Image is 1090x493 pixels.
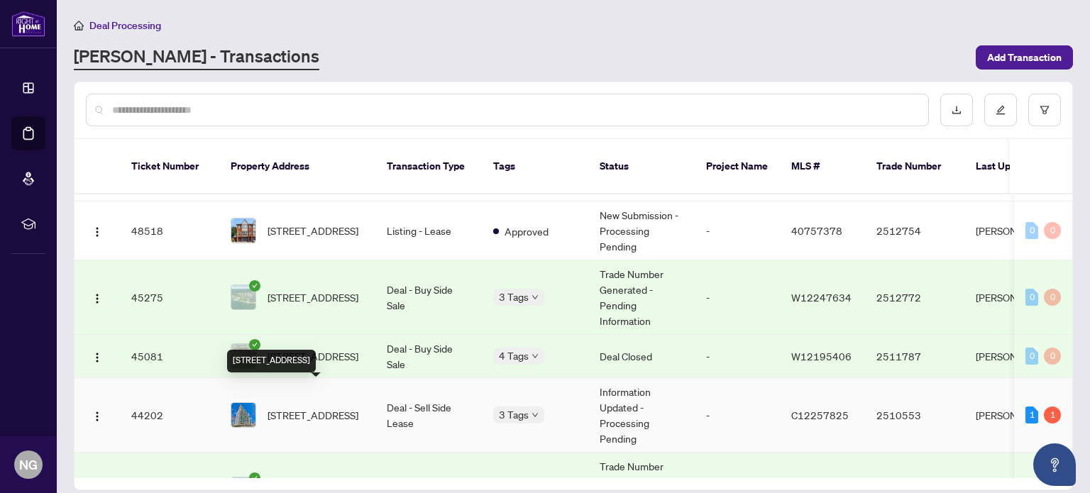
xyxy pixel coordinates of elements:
[86,345,109,367] button: Logo
[375,378,482,453] td: Deal - Sell Side Lease
[92,293,103,304] img: Logo
[120,139,219,194] th: Ticket Number
[865,201,964,260] td: 2512754
[482,139,588,194] th: Tags
[120,378,219,453] td: 44202
[695,201,780,260] td: -
[505,223,549,239] span: Approved
[1025,289,1038,306] div: 0
[964,201,1071,260] td: [PERSON_NAME]
[231,218,255,243] img: thumbnail-img
[249,280,260,292] span: check-circle
[588,139,695,194] th: Status
[532,294,539,301] span: down
[588,201,695,260] td: New Submission - Processing Pending
[865,260,964,335] td: 2512772
[984,94,1017,126] button: edit
[375,201,482,260] td: Listing - Lease
[92,352,103,363] img: Logo
[499,406,529,423] span: 3 Tags
[92,226,103,238] img: Logo
[695,378,780,453] td: -
[268,223,358,238] span: [STREET_ADDRESS]
[11,11,45,37] img: logo
[588,260,695,335] td: Trade Number Generated - Pending Information
[695,139,780,194] th: Project Name
[964,260,1071,335] td: [PERSON_NAME]
[1044,406,1061,423] div: 1
[976,45,1073,70] button: Add Transaction
[865,139,964,194] th: Trade Number
[219,139,375,194] th: Property Address
[695,260,780,335] td: -
[268,289,358,305] span: [STREET_ADDRESS]
[588,335,695,378] td: Deal Closed
[231,403,255,427] img: thumbnail-img
[86,219,109,242] button: Logo
[86,286,109,309] button: Logo
[532,353,539,360] span: down
[964,335,1071,378] td: [PERSON_NAME]
[268,407,358,423] span: [STREET_ADDRESS]
[1025,348,1038,365] div: 0
[964,378,1071,453] td: [PERSON_NAME]
[791,409,849,421] span: C12257825
[1025,222,1038,239] div: 0
[120,335,219,378] td: 45081
[780,139,865,194] th: MLS #
[268,348,358,364] span: [STREET_ADDRESS]
[120,260,219,335] td: 45275
[1033,443,1076,486] button: Open asap
[499,348,529,364] span: 4 Tags
[940,94,973,126] button: download
[89,19,161,32] span: Deal Processing
[865,378,964,453] td: 2510553
[227,350,316,372] div: [STREET_ADDRESS]
[19,455,38,475] span: NG
[791,350,852,362] span: W12195406
[1028,94,1061,126] button: filter
[791,291,852,304] span: W12247634
[249,472,260,484] span: check-circle
[375,335,482,378] td: Deal - Buy Side Sale
[375,139,482,194] th: Transaction Type
[1044,348,1061,365] div: 0
[74,45,319,70] a: [PERSON_NAME] - Transactions
[1044,289,1061,306] div: 0
[996,105,1006,115] span: edit
[249,339,260,350] span: check-circle
[1040,105,1050,115] span: filter
[86,404,109,426] button: Logo
[791,224,842,237] span: 40757378
[1044,222,1061,239] div: 0
[74,21,84,31] span: home
[865,335,964,378] td: 2511787
[964,139,1071,194] th: Last Updated By
[375,260,482,335] td: Deal - Buy Side Sale
[231,285,255,309] img: thumbnail-img
[120,201,219,260] td: 48518
[695,335,780,378] td: -
[231,344,255,368] img: thumbnail-img
[532,411,539,419] span: down
[987,46,1062,69] span: Add Transaction
[1025,406,1038,423] div: 1
[92,411,103,422] img: Logo
[952,105,962,115] span: download
[499,289,529,305] span: 3 Tags
[588,378,695,453] td: Information Updated - Processing Pending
